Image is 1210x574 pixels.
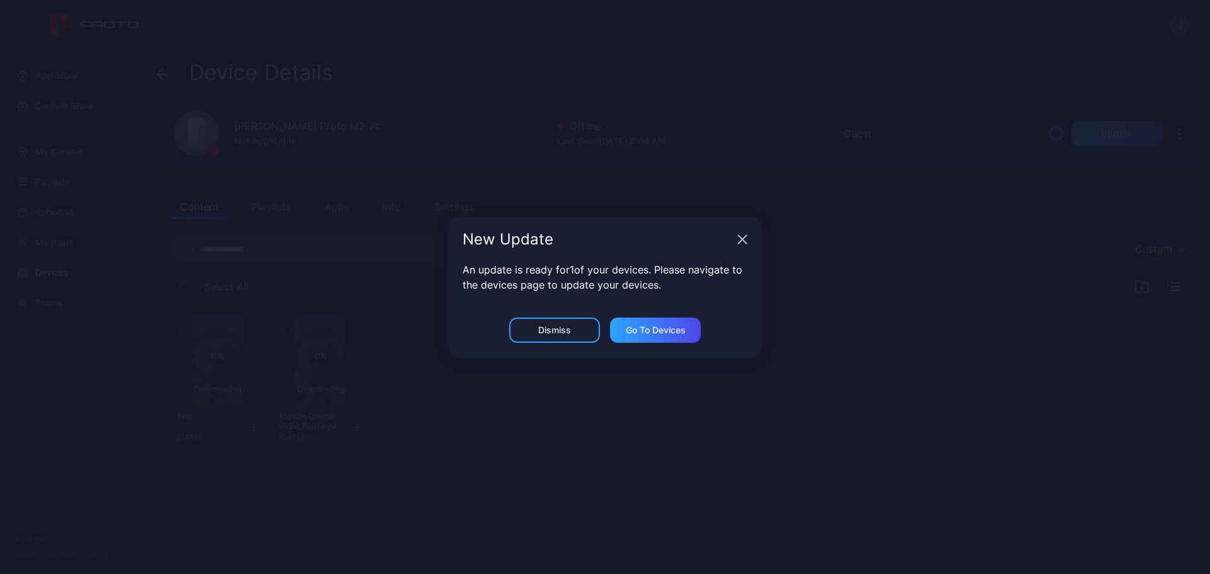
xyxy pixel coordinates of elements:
p: An update is ready for 1 of your devices. Please navigate to the devices page to update your devi... [463,262,747,292]
div: New Update [463,232,732,247]
div: Dismiss [538,325,571,335]
button: Go to devices [610,318,701,343]
button: Dismiss [509,318,600,343]
div: Go to devices [626,325,686,335]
